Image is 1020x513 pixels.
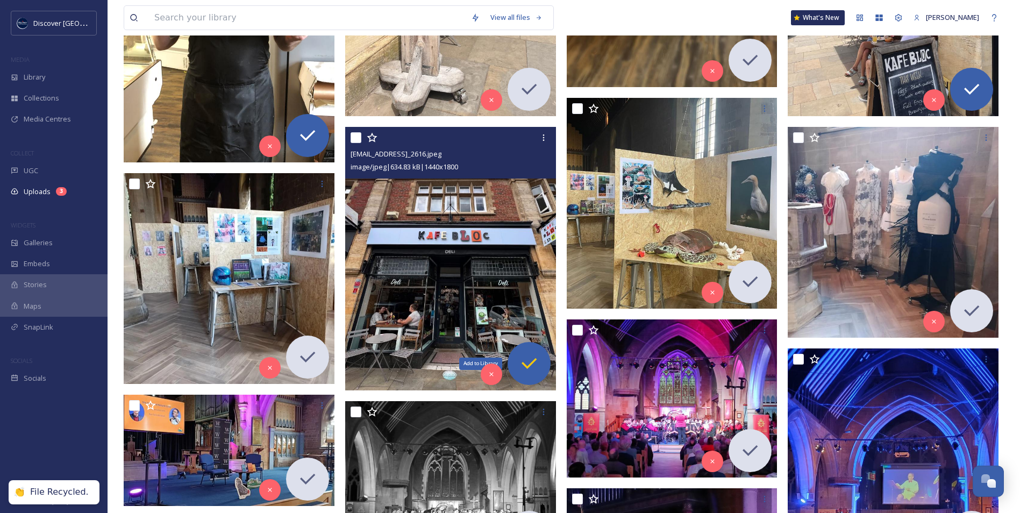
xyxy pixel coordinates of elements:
a: [PERSON_NAME] [908,7,985,28]
span: image/jpeg | 634.83 kB | 1440 x 1800 [351,162,458,172]
span: Embeds [24,259,50,269]
a: What's New [791,10,845,25]
img: ext_1759250902.492992_tony@kafebloc.com-IMG_2616.jpeg [345,127,556,390]
span: Uploads [24,187,51,197]
span: [PERSON_NAME] [926,12,979,22]
img: ext_1759223930.452508_office@ketteringartscentre.com-landscape new stage.jpg [124,395,334,507]
img: Untitled%20design%20%282%29.png [17,18,28,28]
span: WIDGETS [11,221,35,229]
span: Media Centres [24,114,71,124]
span: COLLECT [11,149,34,157]
span: SnapLink [24,322,53,332]
span: Maps [24,301,41,311]
input: Search your library [149,6,466,30]
a: View all files [485,7,548,28]
img: ext_1759223931.107861_office@ketteringartscentre.com-Tresham exhibition 4.jpg [788,127,998,338]
div: 👏 [14,487,25,498]
span: Galleries [24,238,53,248]
span: Discover [GEOGRAPHIC_DATA] [33,18,131,28]
div: File Recycled. [30,487,89,498]
span: UGC [24,166,38,176]
img: ext_1759223931.277487_office@ketteringartscentre.com-Tresham exhibition 6.jpg [567,98,778,309]
span: [EMAIL_ADDRESS]_2616.jpeg [351,149,441,159]
span: Socials [24,373,46,383]
div: Add to Library [459,358,502,369]
span: Library [24,72,45,82]
div: 3 [56,187,67,196]
button: Open Chat [973,466,1004,497]
span: SOCIALS [11,357,32,365]
span: MEDIA [11,55,30,63]
img: ext_1759223930.438091_office@ketteringartscentre.com-The Gus Band 3.jpg [567,319,778,478]
img: ext_1759223930.844077_office@ketteringartscentre.com-Tresham exhibition 3.jpg [124,173,334,384]
span: Collections [24,93,59,103]
span: Stories [24,280,47,290]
